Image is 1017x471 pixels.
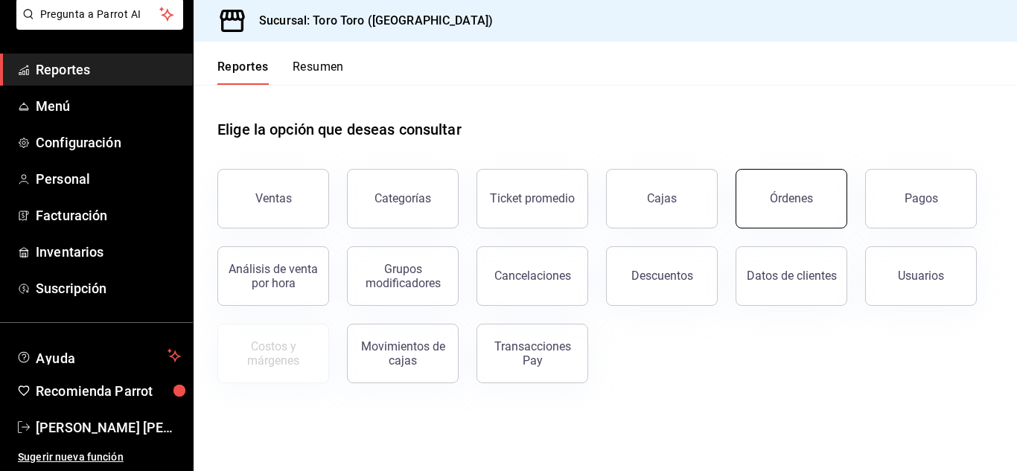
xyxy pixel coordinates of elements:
button: Reportes [217,60,269,85]
a: Cajas [606,169,718,228]
button: Movimientos de cajas [347,324,459,383]
div: Movimientos de cajas [357,339,449,368]
button: Pagos [865,169,977,228]
button: Categorías [347,169,459,228]
a: Pregunta a Parrot AI [10,17,183,33]
div: Análisis de venta por hora [227,262,319,290]
span: Personal [36,169,181,189]
button: Ventas [217,169,329,228]
div: Órdenes [770,191,813,205]
button: Ticket promedio [476,169,588,228]
span: Recomienda Parrot [36,381,181,401]
button: Cancelaciones [476,246,588,306]
div: Pagos [905,191,938,205]
button: Descuentos [606,246,718,306]
button: Grupos modificadores [347,246,459,306]
div: navigation tabs [217,60,344,85]
h3: Sucursal: Toro Toro ([GEOGRAPHIC_DATA]) [247,12,493,30]
span: Ayuda [36,347,162,365]
span: [PERSON_NAME] [PERSON_NAME] [PERSON_NAME] [36,417,181,438]
div: Usuarios [898,269,944,283]
span: Inventarios [36,242,181,262]
div: Cancelaciones [494,269,571,283]
div: Ventas [255,191,292,205]
button: Transacciones Pay [476,324,588,383]
span: Menú [36,96,181,116]
h1: Elige la opción que deseas consultar [217,118,462,141]
button: Análisis de venta por hora [217,246,329,306]
div: Ticket promedio [490,191,575,205]
div: Descuentos [631,269,693,283]
span: Reportes [36,60,181,80]
button: Usuarios [865,246,977,306]
span: Configuración [36,132,181,153]
div: Grupos modificadores [357,262,449,290]
button: Contrata inventarios para ver este reporte [217,324,329,383]
span: Suscripción [36,278,181,298]
span: Facturación [36,205,181,225]
div: Cajas [647,190,678,208]
button: Órdenes [736,169,847,228]
span: Sugerir nueva función [18,449,181,465]
span: Pregunta a Parrot AI [40,7,160,22]
div: Transacciones Pay [486,339,578,368]
div: Categorías [374,191,431,205]
button: Resumen [293,60,344,85]
button: Datos de clientes [736,246,847,306]
div: Datos de clientes [747,269,837,283]
div: Costos y márgenes [227,339,319,368]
